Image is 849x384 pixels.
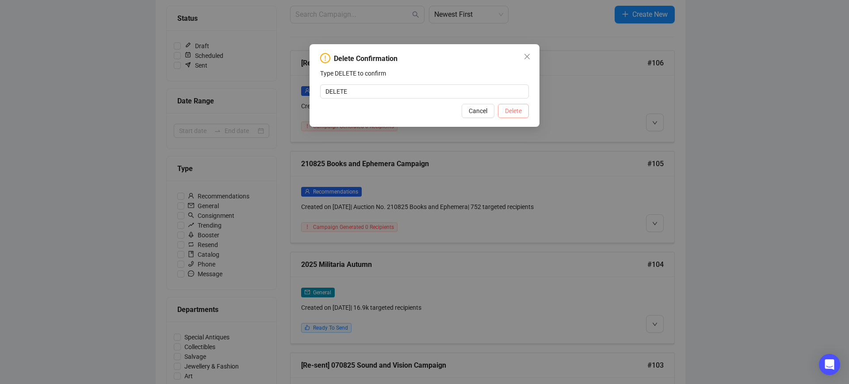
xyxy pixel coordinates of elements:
span: Delete [505,106,522,116]
div: Open Intercom Messenger [819,354,840,375]
span: close [524,53,531,60]
button: Delete [498,104,529,118]
button: Close [520,49,534,64]
span: exclamation-circle [320,53,330,63]
span: Cancel [469,106,487,116]
p: Type DELETE to confirm [320,68,529,78]
div: Delete Confirmation [334,53,398,64]
input: DELETE [320,84,529,99]
button: Cancel [462,104,494,118]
